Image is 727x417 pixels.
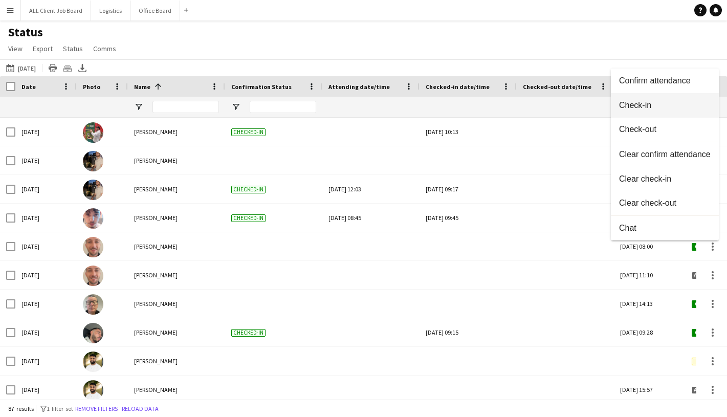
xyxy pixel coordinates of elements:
span: Clear check-in [619,174,711,184]
span: Chat [619,224,711,233]
span: Confirm attendance [619,76,711,85]
span: Check-out [619,125,711,134]
span: Check-in [619,101,711,110]
button: Confirm attendance [611,69,719,93]
button: Clear check-in [611,167,719,191]
button: Clear check-out [611,191,719,216]
button: Check-in [611,93,719,118]
span: Clear confirm attendance [619,150,711,159]
button: Clear confirm attendance [611,142,719,167]
button: Check-out [611,118,719,142]
span: Clear check-out [619,199,711,208]
button: Chat [611,216,719,240]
